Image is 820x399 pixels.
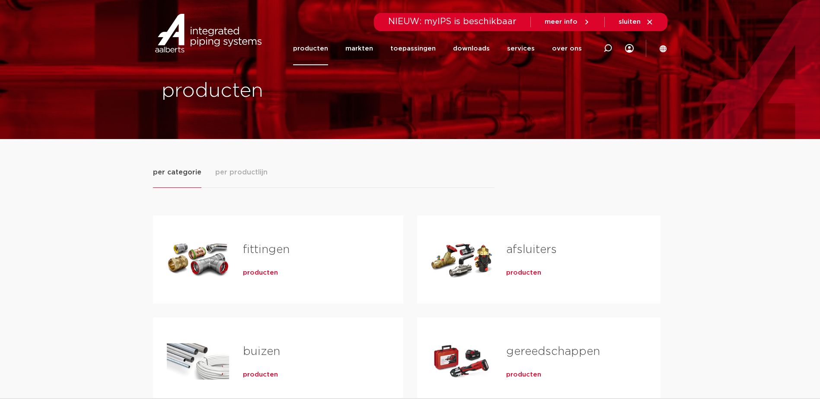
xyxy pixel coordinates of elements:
nav: Menu [293,32,582,65]
a: producten [293,32,328,65]
a: gereedschappen [506,346,600,357]
a: buizen [243,346,280,357]
a: fittingen [243,244,290,255]
span: per categorie [153,167,201,177]
a: producten [506,269,541,277]
a: producten [506,370,541,379]
a: markten [345,32,373,65]
a: toepassingen [390,32,436,65]
span: sluiten [619,19,641,25]
a: producten [243,370,278,379]
span: per productlijn [215,167,268,177]
a: producten [243,269,278,277]
a: downloads [453,32,490,65]
a: sluiten [619,18,654,26]
a: afsluiters [506,244,557,255]
a: over ons [552,32,582,65]
a: meer info [545,18,590,26]
h1: producten [162,77,406,105]
span: meer info [545,19,578,25]
a: services [507,32,535,65]
span: NIEUW: myIPS is beschikbaar [388,17,517,26]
